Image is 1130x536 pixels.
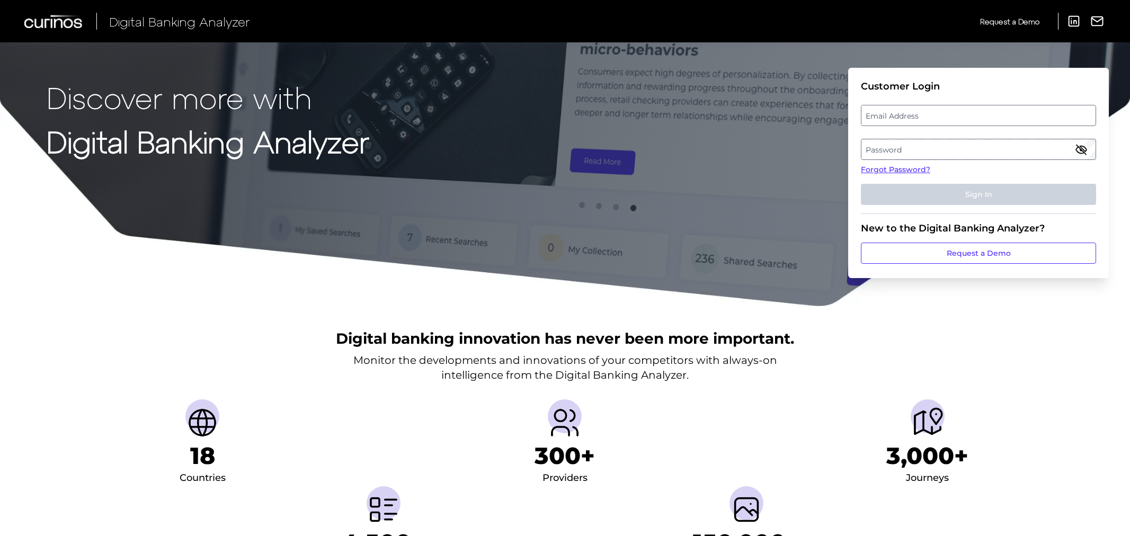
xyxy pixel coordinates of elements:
[542,470,588,487] div: Providers
[886,442,968,470] h1: 3,000+
[180,470,226,487] div: Countries
[861,184,1096,205] button: Sign In
[980,13,1039,30] a: Request a Demo
[535,442,595,470] h1: 300+
[47,123,369,159] strong: Digital Banking Analyzer
[861,106,1095,125] label: Email Address
[367,493,401,526] img: Metrics
[911,406,945,440] img: Journeys
[47,81,369,114] p: Discover more with
[861,243,1096,264] a: Request a Demo
[190,442,215,470] h1: 18
[906,470,949,487] div: Journeys
[353,353,777,382] p: Monitor the developments and innovations of your competitors with always-on intelligence from the...
[109,14,250,29] span: Digital Banking Analyzer
[729,493,763,526] img: Screenshots
[861,81,1096,92] div: Customer Login
[336,328,794,349] h2: Digital banking innovation has never been more important.
[24,15,84,28] img: Curinos
[548,406,582,440] img: Providers
[861,222,1096,234] div: New to the Digital Banking Analyzer?
[861,164,1096,175] a: Forgot Password?
[861,140,1095,159] label: Password
[980,17,1039,26] span: Request a Demo
[185,406,219,440] img: Countries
